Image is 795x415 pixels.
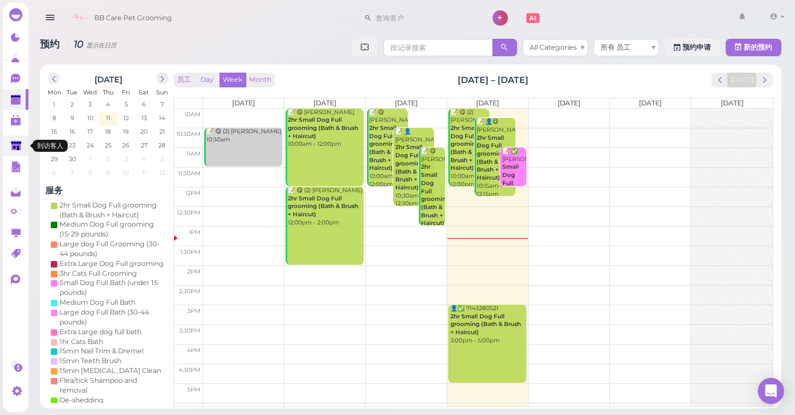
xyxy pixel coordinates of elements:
[186,150,200,157] span: 11am
[756,73,773,87] button: next
[51,168,57,177] span: 6
[60,395,104,405] div: De-shedding
[246,73,275,87] button: Month
[103,88,114,96] span: Thu
[48,88,61,96] span: Mon
[185,189,200,197] span: 12pm
[194,73,220,87] button: Day
[69,168,75,177] span: 7
[94,73,122,85] h2: [DATE]
[369,109,408,189] div: 📝 😋 [PERSON_NAME] 10:00am - 12:00pm
[60,366,161,376] div: 15min [MEDICAL_DATA] Clean
[104,127,112,137] span: 18
[86,127,94,137] span: 17
[141,99,147,109] span: 6
[86,41,116,49] small: 显示在日历
[178,170,200,177] span: 11:30am
[105,99,111,109] span: 4
[421,163,450,227] b: 2hr Small Dog Full grooming (Bath & Brush + Haircut)
[232,99,255,107] span: [DATE]
[369,124,398,171] b: 2hr Small Dog Full grooming (Bath & Brush + Haircut)
[86,140,95,150] span: 24
[639,99,662,107] span: [DATE]
[450,313,521,336] b: 2hr Small Dog Full grooming (Bath & Brush + Haircut)
[68,38,116,50] i: 10
[60,239,165,259] div: Large dog Full Grooming (30-44 pounds)
[179,366,200,373] span: 4:30pm
[104,140,112,150] span: 25
[665,39,720,56] a: 预约申请
[141,154,147,164] span: 4
[68,140,76,150] span: 23
[88,154,92,164] span: 1
[476,118,515,198] div: 📝 👤😋 [PERSON_NAME] 10:15am - 12:15pm
[758,378,784,404] div: Open Intercom Messenger
[158,168,166,177] span: 12
[187,347,200,354] span: 4pm
[60,337,103,347] div: 1hr Cats Bath
[140,113,148,123] span: 13
[726,39,781,56] button: 新的预约
[502,147,526,228] div: 📝 ✅ [PERSON_NAME] 11:00am
[60,356,121,366] div: 15min Teeth Brush
[67,88,78,96] span: Tue
[69,113,75,123] span: 9
[83,88,97,96] span: Wed
[206,128,282,144] div: 📝 😋 (3) [PERSON_NAME] 10:30am
[156,88,168,96] span: Sun
[50,154,59,164] span: 29
[711,73,728,87] button: prev
[123,154,129,164] span: 3
[68,154,77,164] span: 30
[158,127,166,137] span: 21
[477,134,506,181] b: 2hr Small Dog Full grooming (Bath & Brush + Haircut)
[601,43,631,51] span: 所有 员工
[313,99,336,107] span: [DATE]
[372,9,478,27] input: 查询客户
[176,131,200,138] span: 10:30am
[139,127,149,137] span: 20
[60,269,137,278] div: 3hr Cats Full Grooming
[122,113,130,123] span: 12
[60,327,141,337] div: Extra Large dog full bath
[87,99,93,109] span: 3
[458,74,529,86] h2: [DATE] – [DATE]
[502,163,526,218] b: Small Dog Full Bath (under 15 pounds)
[383,39,493,56] input: 按记录搜索
[60,307,165,327] div: Large dog Full Bath (30-44 pounds)
[395,99,418,107] span: [DATE]
[52,99,56,109] span: 1
[122,168,130,177] span: 10
[123,99,129,109] span: 5
[395,144,424,191] b: 2hr Small Dog Full grooming (Bath & Brush + Haircut)
[187,268,200,275] span: 2pm
[105,154,111,164] span: 2
[179,406,200,413] span: 5:30pm
[179,288,200,295] span: 2:30pm
[159,154,165,164] span: 5
[94,3,172,33] span: BB Care Pet Grooming
[121,140,130,150] span: 26
[60,278,165,298] div: Small Dog Full Bath (under 15 pounds)
[174,73,194,87] button: 员工
[557,99,580,107] span: [DATE]
[420,147,444,252] div: 📝 😋 [PERSON_NAME] 11:00am - 1:00pm
[185,111,200,118] span: 10am
[60,220,165,239] div: Medium Dog Full grooming (15-29 pounds)
[450,124,479,171] b: 2hr Small Dog Full grooming (Bath & Brush + Haircut)
[122,88,130,96] span: Fri
[158,113,166,123] span: 14
[40,38,62,50] span: 预约
[727,73,757,87] button: [DATE]
[60,259,164,269] div: Extra Large Dog Full grooming
[60,200,165,220] div: 2hr Small Dog Full grooming (Bath & Brush + Haircut)
[140,140,149,150] span: 27
[180,248,200,256] span: 1:30pm
[60,376,165,395] div: Flea/tick Shampoo and removal
[288,195,358,218] b: 2hr Small Dog Full grooming (Bath & Brush + Haircut)
[177,209,200,216] span: 12:30pm
[141,168,147,177] span: 11
[157,140,167,150] span: 28
[60,298,135,307] div: Medium Dog Full Bath
[105,168,111,177] span: 9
